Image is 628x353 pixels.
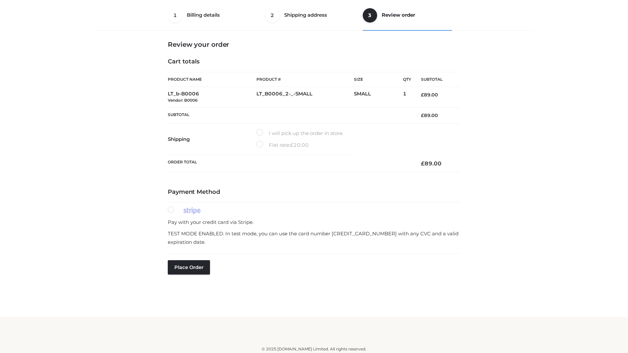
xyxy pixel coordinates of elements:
label: I will pick up the order in store. [256,129,343,138]
p: TEST MODE ENABLED. In test mode, you can use the card number [CREDIT_CARD_NUMBER] with any CVC an... [168,229,460,246]
span: £ [421,160,425,167]
th: Order Total [168,155,411,172]
td: LT_B0006_2-_-SMALL [256,87,354,108]
h4: Cart totals [168,58,460,65]
bdi: 89.00 [421,92,438,98]
span: £ [290,142,293,148]
th: Qty [403,72,411,87]
p: Pay with your credit card via Stripe. [168,218,460,227]
th: Product # [256,72,354,87]
bdi: 20.00 [290,142,309,148]
td: SMALL [354,87,403,108]
td: LT_b-B0006 [168,87,256,108]
bdi: 89.00 [421,112,438,118]
bdi: 89.00 [421,160,442,167]
th: Subtotal [168,107,411,123]
h3: Review your order [168,41,460,48]
small: Vendor: B0006 [168,98,198,103]
th: Shipping [168,124,256,155]
div: © 2025 [DOMAIN_NAME] Limited. All rights reserved. [97,346,531,352]
button: Place order [168,260,210,275]
span: £ [421,112,424,118]
h4: Payment Method [168,189,460,196]
th: Subtotal [411,72,460,87]
th: Size [354,72,400,87]
label: Flat rate: [256,141,309,149]
th: Product Name [168,72,256,87]
td: 1 [403,87,411,108]
span: £ [421,92,424,98]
